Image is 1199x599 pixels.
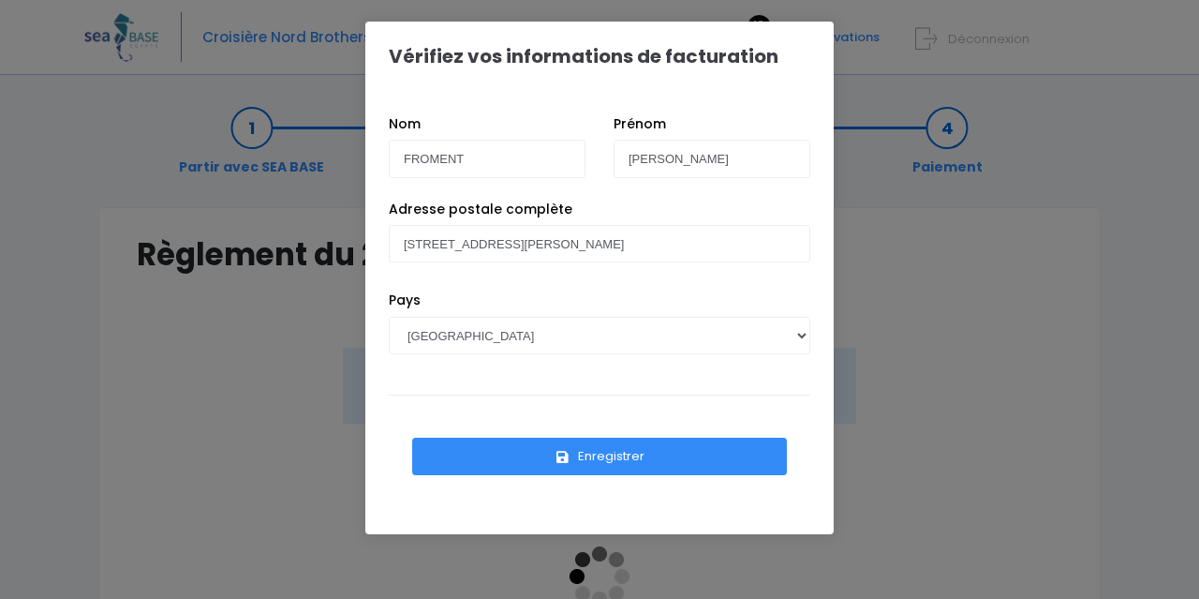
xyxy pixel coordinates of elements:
label: Adresse postale complète [389,200,572,219]
label: Prénom [614,114,666,134]
h1: Vérifiez vos informations de facturation [389,45,778,67]
label: Pays [389,291,421,310]
label: Nom [389,114,421,134]
button: Enregistrer [412,438,787,475]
